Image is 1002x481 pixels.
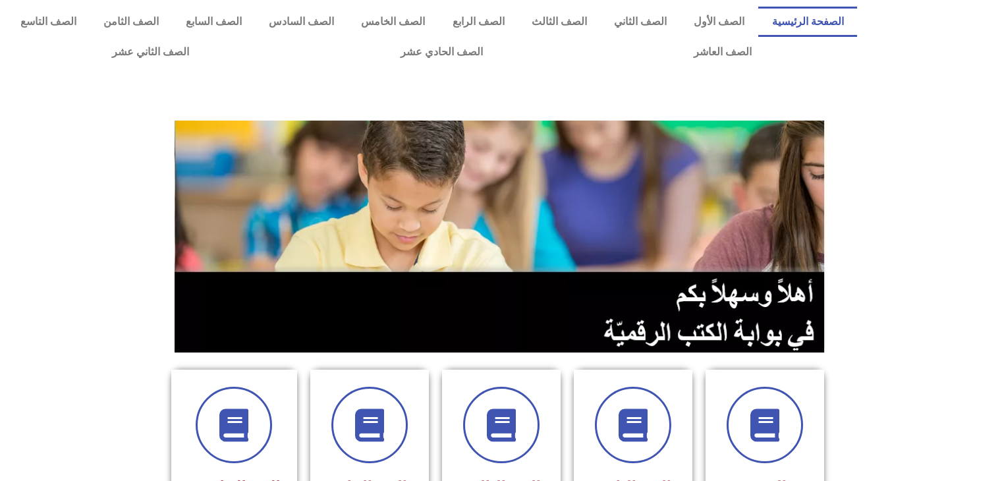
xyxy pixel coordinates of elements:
a: الصف الحادي عشر [294,37,588,67]
a: الصف الثاني عشر [7,37,294,67]
a: الصف السابع [172,7,255,37]
a: الصف الأول [681,7,758,37]
a: الصف العاشر [588,37,857,67]
a: الصف الخامس [348,7,439,37]
a: الصف الثاني [600,7,680,37]
a: الصف الثالث [518,7,600,37]
a: الصف الرابع [439,7,518,37]
a: الصف السادس [256,7,348,37]
a: الصف الثامن [90,7,172,37]
a: الصفحة الرئيسية [758,7,857,37]
a: الصف التاسع [7,7,90,37]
